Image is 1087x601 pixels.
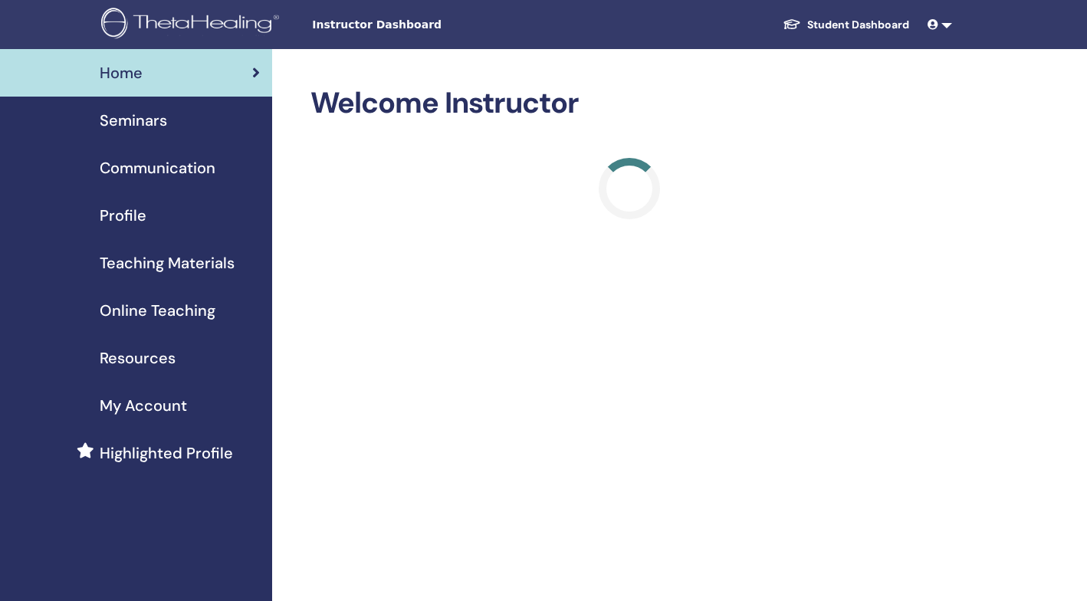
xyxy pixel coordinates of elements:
[100,394,187,417] span: My Account
[770,11,921,39] a: Student Dashboard
[100,204,146,227] span: Profile
[100,61,143,84] span: Home
[101,8,284,42] img: logo.png
[100,109,167,132] span: Seminars
[100,156,215,179] span: Communication
[100,346,176,369] span: Resources
[783,18,801,31] img: graduation-cap-white.svg
[100,299,215,322] span: Online Teaching
[100,251,235,274] span: Teaching Materials
[310,86,950,121] h2: Welcome Instructor
[100,442,233,465] span: Highlighted Profile
[312,17,542,33] span: Instructor Dashboard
